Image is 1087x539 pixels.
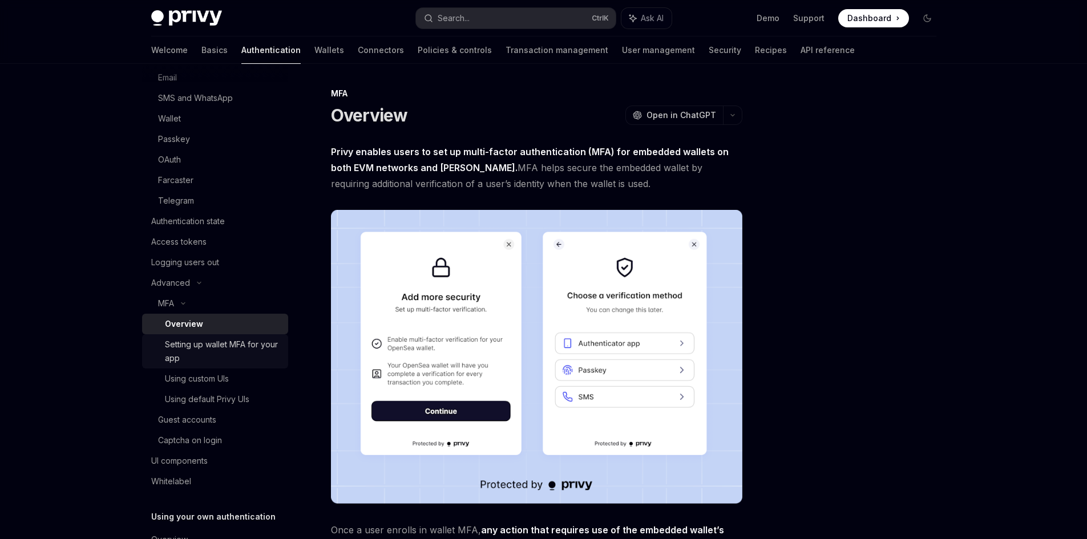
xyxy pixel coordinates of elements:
a: Guest accounts [142,410,288,430]
a: Security [709,37,741,64]
a: Overview [142,314,288,334]
span: Ask AI [641,13,664,24]
a: Using default Privy UIs [142,389,288,410]
div: Access tokens [151,235,207,249]
button: Ask AI [621,8,672,29]
div: Overview [165,317,203,331]
a: Logging users out [142,252,288,273]
a: Recipes [755,37,787,64]
a: API reference [801,37,855,64]
div: Passkey [158,132,190,146]
div: Wallet [158,112,181,125]
div: Advanced [151,276,190,290]
div: Setting up wallet MFA for your app [165,338,281,365]
div: MFA [331,88,742,99]
div: OAuth [158,153,181,167]
a: OAuth [142,149,288,170]
h1: Overview [331,105,408,125]
a: Authentication state [142,211,288,232]
a: Policies & controls [418,37,492,64]
span: MFA helps secure the embedded wallet by requiring additional verification of a user’s identity wh... [331,144,742,192]
div: Farcaster [158,173,193,187]
a: SMS and WhatsApp [142,88,288,108]
a: Wallet [142,108,288,129]
button: Toggle dark mode [918,9,936,27]
a: Welcome [151,37,188,64]
div: Captcha on login [158,433,222,447]
a: User management [622,37,695,64]
div: Telegram [158,194,194,208]
a: UI components [142,451,288,471]
a: Connectors [358,37,404,64]
a: Access tokens [142,232,288,252]
img: images/MFA.png [331,210,742,504]
div: MFA [158,297,174,310]
a: Wallets [314,37,344,64]
div: Authentication state [151,214,225,228]
span: Dashboard [847,13,891,24]
span: Open in ChatGPT [646,110,716,121]
a: Demo [757,13,779,24]
strong: Privy enables users to set up multi-factor authentication (MFA) for embedded wallets on both EVM ... [331,146,729,173]
a: Support [793,13,825,24]
a: Telegram [142,191,288,211]
div: UI components [151,454,208,468]
a: Transaction management [506,37,608,64]
button: Search...CtrlK [416,8,616,29]
div: Using custom UIs [165,372,229,386]
a: Basics [201,37,228,64]
a: Dashboard [838,9,909,27]
div: Guest accounts [158,413,216,427]
img: dark logo [151,10,222,26]
div: Using default Privy UIs [165,392,249,406]
div: Whitelabel [151,475,191,488]
div: Logging users out [151,256,219,269]
a: Authentication [241,37,301,64]
button: Open in ChatGPT [625,106,723,125]
div: Search... [438,11,470,25]
a: Farcaster [142,170,288,191]
a: Passkey [142,129,288,149]
a: Whitelabel [142,471,288,492]
a: Using custom UIs [142,368,288,389]
span: Ctrl K [592,14,609,23]
div: SMS and WhatsApp [158,91,233,105]
a: Setting up wallet MFA for your app [142,334,288,368]
a: Captcha on login [142,430,288,451]
h5: Using your own authentication [151,510,276,524]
